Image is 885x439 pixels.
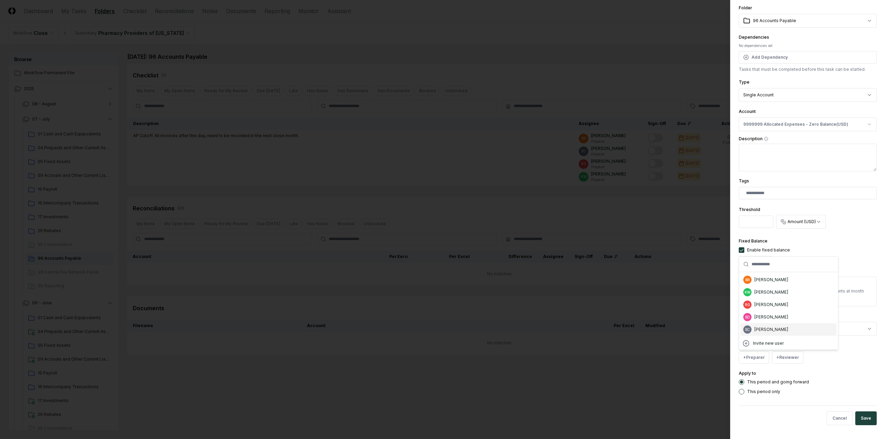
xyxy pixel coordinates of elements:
p: Tasks that must be completed before this task can be started. [739,66,877,73]
div: [PERSON_NAME] [754,326,788,333]
label: Folder [739,5,752,10]
a: Invite new user [742,339,835,347]
label: Type [739,79,749,85]
label: This period and going forward [747,380,809,384]
span: SD [745,315,750,320]
label: Fixed Balance [739,238,767,244]
div: [PERSON_NAME] [754,289,788,295]
div: [PERSON_NAME] [754,314,788,320]
label: Tags [739,178,749,183]
button: Add Dependency [739,51,877,64]
label: Threshold [739,207,760,212]
button: Description [764,137,768,141]
div: Enable fixed balance [747,247,790,253]
div: [PERSON_NAME] [754,302,788,308]
span: BR [745,277,750,283]
button: 9999999 Allocated Expenses - Zero Balance ( USD ) [739,117,877,131]
div: Suggestions [739,272,838,350]
button: Cancel [827,411,853,425]
span: RG [745,302,750,307]
label: This period only [747,390,780,394]
label: Apply to [739,371,756,376]
button: Save [855,411,877,425]
button: +Preparer [739,351,769,364]
label: Dependencies [739,35,769,40]
label: Description [739,137,877,141]
div: [PERSON_NAME] [754,277,788,283]
span: SC [745,327,750,332]
label: Account [739,109,756,114]
div: No dependencies set [739,43,877,48]
span: KW [745,290,751,295]
button: +Reviewer [772,351,803,364]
